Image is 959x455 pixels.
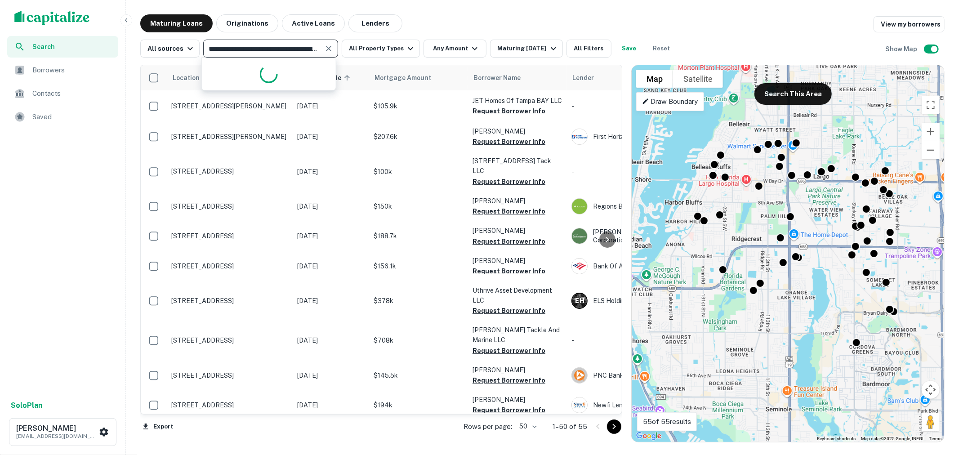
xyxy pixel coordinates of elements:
[473,236,545,247] button: Request Borrower Info
[424,40,486,58] button: Any Amount
[473,305,545,316] button: Request Borrower Info
[571,101,706,111] p: -
[571,293,706,309] div: ELS Holdings LLC
[473,325,562,345] p: [PERSON_NAME] Tackle And Marine LLC
[32,88,113,99] span: Contacts
[171,336,288,344] p: [STREET_ADDRESS]
[922,96,940,114] button: Toggle fullscreen view
[11,400,42,411] a: SoloPlan
[140,420,175,433] button: Export
[572,72,594,83] span: Lender
[914,383,959,426] div: Chat Widget
[571,367,706,384] div: PNC Bank National Association
[32,42,113,52] span: Search
[473,345,545,356] button: Request Borrower Info
[571,167,706,177] p: -
[473,226,562,236] p: [PERSON_NAME]
[297,167,365,177] p: [DATE]
[171,262,288,270] p: [STREET_ADDRESS]
[572,259,587,274] img: picture
[817,436,856,442] button: Keyboard shortcuts
[473,72,521,83] span: Borrower Name
[473,176,545,187] button: Request Borrower Info
[7,83,118,104] a: Contacts
[874,16,945,32] a: View my borrowers
[468,65,567,90] th: Borrower Name
[673,70,723,88] button: Show satellite imagery
[473,395,562,405] p: [PERSON_NAME]
[374,167,464,177] p: $100k
[32,65,113,76] span: Borrowers
[615,40,644,58] button: Save your search to get updates of matches that match your search criteria.
[9,418,116,446] button: [PERSON_NAME][EMAIL_ADDRESS][DOMAIN_NAME]
[861,436,923,441] span: Map data ©2025 Google, INEGI
[11,401,42,410] strong: Solo Plan
[885,44,919,54] h6: Show Map
[473,206,545,217] button: Request Borrower Info
[572,368,587,383] img: picture
[322,42,335,55] button: Clear
[567,65,711,90] th: Lender
[171,133,288,141] p: [STREET_ADDRESS][PERSON_NAME]
[171,167,288,175] p: [STREET_ADDRESS]
[374,370,464,380] p: $145.5k
[516,420,538,433] div: 50
[553,421,587,432] p: 1–50 of 55
[634,430,664,442] img: Google
[575,296,584,306] p: E H
[490,40,562,58] button: Maturing [DATE]
[571,397,706,413] div: Newfi Lending
[297,231,365,241] p: [DATE]
[632,65,944,442] div: 0 0
[473,126,562,136] p: [PERSON_NAME]
[572,397,587,413] img: picture
[32,112,113,122] span: Saved
[7,36,118,58] a: Search
[297,335,365,345] p: [DATE]
[374,231,464,241] p: $188.7k
[16,432,97,440] p: [EMAIL_ADDRESS][DOMAIN_NAME]
[297,400,365,410] p: [DATE]
[754,83,832,105] button: Search This Area
[374,296,464,306] p: $378k
[7,59,118,81] a: Borrowers
[172,72,200,83] span: Location
[374,400,464,410] p: $194k
[348,14,402,32] button: Lenders
[297,370,365,380] p: [DATE]
[216,14,278,32] button: Originations
[297,101,365,111] p: [DATE]
[473,256,562,266] p: [PERSON_NAME]
[572,228,587,244] img: picture
[571,228,706,244] div: [PERSON_NAME] Mortgage Corporation
[634,430,664,442] a: Open this area in Google Maps (opens a new window)
[297,296,365,306] p: [DATE]
[473,375,545,386] button: Request Borrower Info
[171,232,288,240] p: [STREET_ADDRESS]
[473,156,562,176] p: [STREET_ADDRESS] Tack LLC
[171,202,288,210] p: [STREET_ADDRESS]
[297,201,365,211] p: [DATE]
[342,40,420,58] button: All Property Types
[922,123,940,141] button: Zoom in
[282,14,345,32] button: Active Loans
[473,96,562,106] p: JET Homes Of Tampa BAY LLC
[16,425,97,432] h6: [PERSON_NAME]
[7,106,118,128] a: Saved
[473,365,562,375] p: [PERSON_NAME]
[14,11,90,25] img: capitalize-logo.png
[571,129,706,145] div: First Horizon Bank
[929,436,941,441] a: Terms (opens in new tab)
[607,419,621,434] button: Go to next page
[369,65,468,90] th: Mortgage Amount
[171,371,288,379] p: [STREET_ADDRESS]
[297,132,365,142] p: [DATE]
[497,43,558,54] div: Maturing [DATE]
[571,198,706,214] div: Regions Bank
[647,40,676,58] button: Reset
[572,199,587,214] img: picture
[473,285,562,305] p: Uthrive Asset Development LLC
[375,72,443,83] span: Mortgage Amount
